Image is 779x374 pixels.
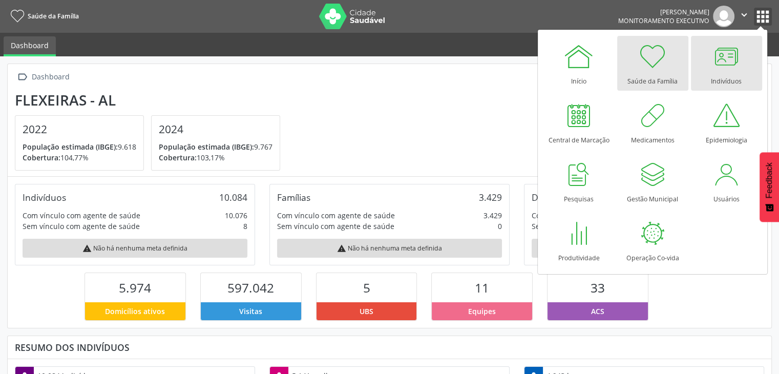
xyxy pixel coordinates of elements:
div: Domicílios [532,192,574,203]
img: img [713,6,734,27]
span: População estimada (IBGE): [159,142,254,152]
a: Produtividade [543,213,615,267]
span: 33 [591,279,605,296]
span: Monitoramento Executivo [618,16,709,25]
div: Com vínculo com agente de saúde [277,210,395,221]
span: 5 [363,279,370,296]
span: Visitas [239,306,262,317]
span: 11 [475,279,489,296]
div: Indivíduos [23,192,66,203]
span: Equipes [468,306,496,317]
span: Saúde da Família [28,12,79,20]
i: warning [82,244,92,253]
div: Sem vínculo com agente de saúde [23,221,140,232]
a: Início [543,36,615,91]
span: Domicílios ativos [105,306,165,317]
p: 9.618 [23,141,136,152]
div: [PERSON_NAME] [618,8,709,16]
span: UBS [360,306,373,317]
p: 103,17% [159,152,272,163]
span: 5.974 [119,279,151,296]
a:  Dashboard [15,70,71,85]
div: Com vínculo com agente de saúde [532,210,649,221]
div: Não há nenhuma meta definida [277,239,502,258]
a: Epidemiologia [691,95,762,150]
i:  [15,70,30,85]
a: Indivíduos [691,36,762,91]
div: Não há nenhuma meta definida [532,239,756,258]
h4: 2024 [159,123,272,136]
div: Flexeiras - AL [15,92,287,109]
div: Não há nenhuma meta definida [23,239,247,258]
span: População estimada (IBGE): [23,142,118,152]
a: Saúde da Família [7,8,79,25]
div: 10.076 [225,210,247,221]
span: Feedback [765,162,774,198]
span: ACS [591,306,604,317]
button:  [734,6,754,27]
a: Pesquisas [543,154,615,209]
a: Central de Marcação [543,95,615,150]
p: 104,77% [23,152,136,163]
a: Saúde da Família [617,36,688,91]
div: Sem vínculo com agente de saúde [277,221,394,232]
div: Dashboard [30,70,71,85]
div: Famílias [277,192,310,203]
span: Cobertura: [159,153,197,162]
i: warning [337,244,346,253]
a: Dashboard [4,36,56,56]
div: Resumo dos indivíduos [15,342,764,353]
p: 9.767 [159,141,272,152]
div: 3.429 [479,192,502,203]
button: apps [754,8,772,26]
div: Com vínculo com agente de saúde [23,210,140,221]
button: Feedback - Mostrar pesquisa [760,152,779,222]
div: Sem vínculo com agente de saúde [532,221,649,232]
div: 0 [498,221,502,232]
div: 10.084 [219,192,247,203]
a: Gestão Municipal [617,154,688,209]
a: Operação Co-vida [617,213,688,267]
a: Medicamentos [617,95,688,150]
i:  [739,9,750,20]
span: Cobertura: [23,153,60,162]
div: 3.429 [483,210,502,221]
h4: 2022 [23,123,136,136]
span: 597.042 [227,279,274,296]
a: Usuários [691,154,762,209]
div: 8 [243,221,247,232]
